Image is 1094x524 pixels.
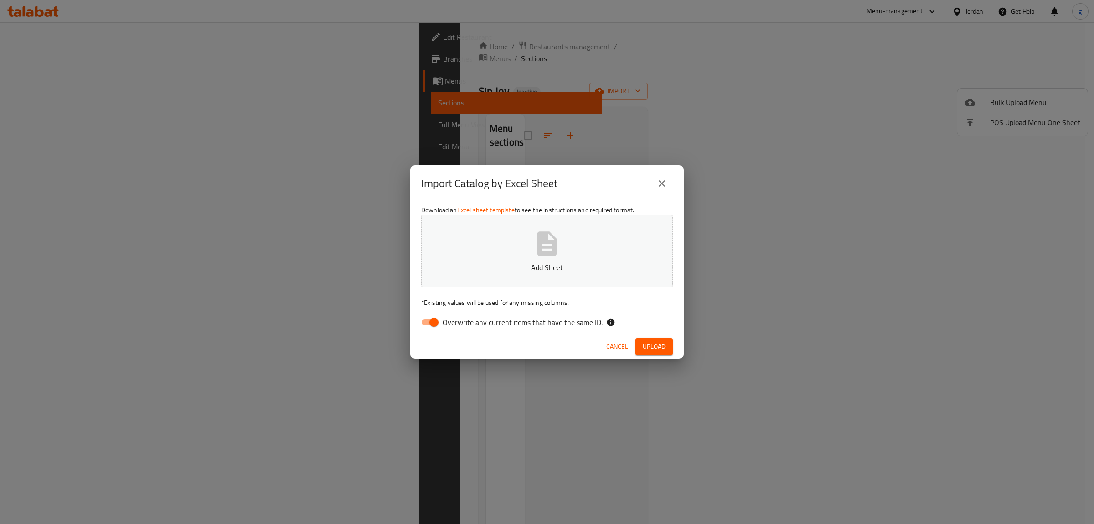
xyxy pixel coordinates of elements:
button: Cancel [603,338,632,355]
span: Cancel [606,341,628,352]
button: Upload [635,338,673,355]
button: Add Sheet [421,215,673,287]
span: Upload [643,341,666,352]
p: Add Sheet [435,262,659,273]
p: Existing values will be used for any missing columns. [421,298,673,307]
div: Download an to see the instructions and required format. [410,202,684,334]
span: Overwrite any current items that have the same ID. [443,317,603,328]
h2: Import Catalog by Excel Sheet [421,176,557,191]
svg: If the overwrite option isn't selected, then the items that match an existing ID will be ignored ... [606,318,615,327]
a: Excel sheet template [457,204,515,216]
button: close [651,173,673,194]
